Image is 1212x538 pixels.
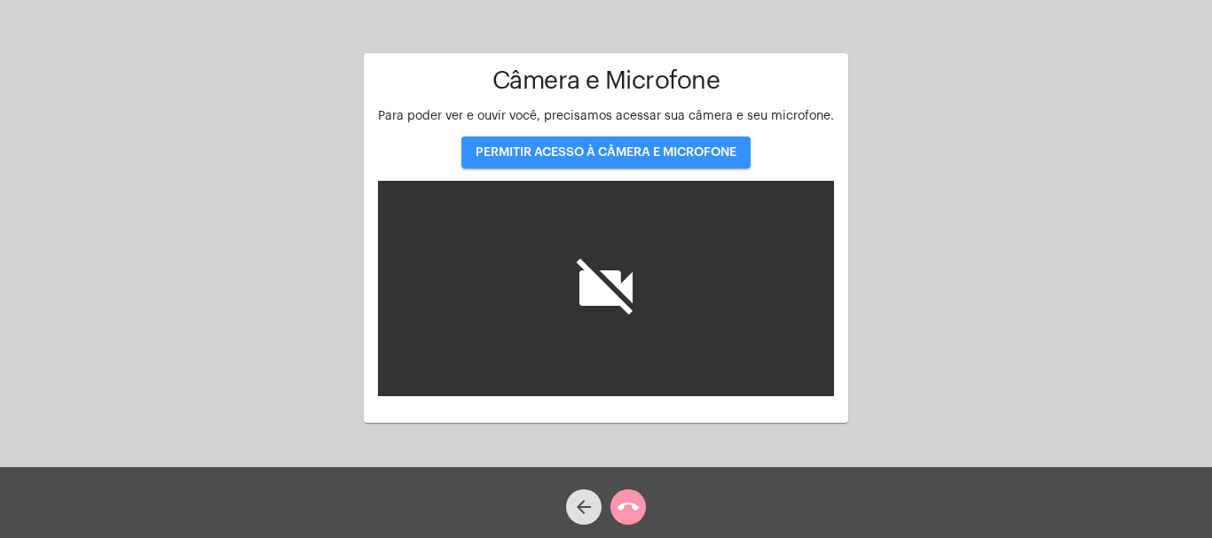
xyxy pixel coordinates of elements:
[378,67,834,95] h1: Câmera e Microfone
[571,253,641,324] i: videocam_off
[618,496,639,518] mat-icon: call_end
[573,496,594,518] mat-icon: arrow_back
[378,110,834,122] span: Para poder ver e ouvir você, precisamos acessar sua câmera e seu microfone.
[461,136,751,168] button: PERMITIR ACESSO À CÂMERA E MICROFONE
[476,146,736,159] span: PERMITIR ACESSO À CÂMERA E MICROFONE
